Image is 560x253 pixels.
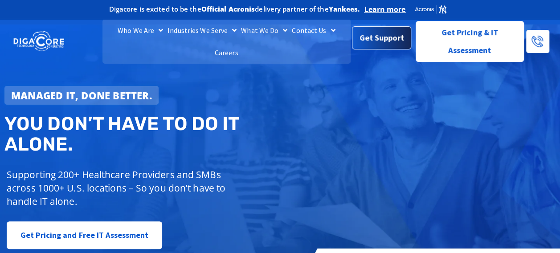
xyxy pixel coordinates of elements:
span: Get Pricing & IT Assessment [423,24,517,59]
a: Learn more [364,5,405,14]
b: Official Acronis [201,4,255,13]
nav: Menu [102,19,351,64]
a: Get Pricing and Free IT Assessment [7,221,162,249]
img: DigaCore Technology Consulting [13,30,64,52]
a: Managed IT, done better. [4,86,159,105]
img: Acronis [414,4,447,14]
p: Supporting 200+ Healthcare Providers and SMBs across 1000+ U.S. locations – So you don’t have to ... [7,168,235,208]
h2: You don’t have to do IT alone. [4,114,286,155]
b: Yankees. [329,4,360,13]
a: Who We Are [115,19,165,41]
span: Get Pricing and Free IT Assessment [20,226,148,244]
span: Get Support [360,29,404,47]
strong: Managed IT, done better. [11,89,152,102]
h2: Digacore is excited to be the delivery partner of the [109,6,360,12]
a: Get Support [352,26,411,49]
a: Careers [213,41,241,64]
a: Industries We Serve [165,19,239,41]
a: Get Pricing & IT Assessment [416,21,524,62]
a: Contact Us [290,19,337,41]
a: What We Do [239,19,290,41]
